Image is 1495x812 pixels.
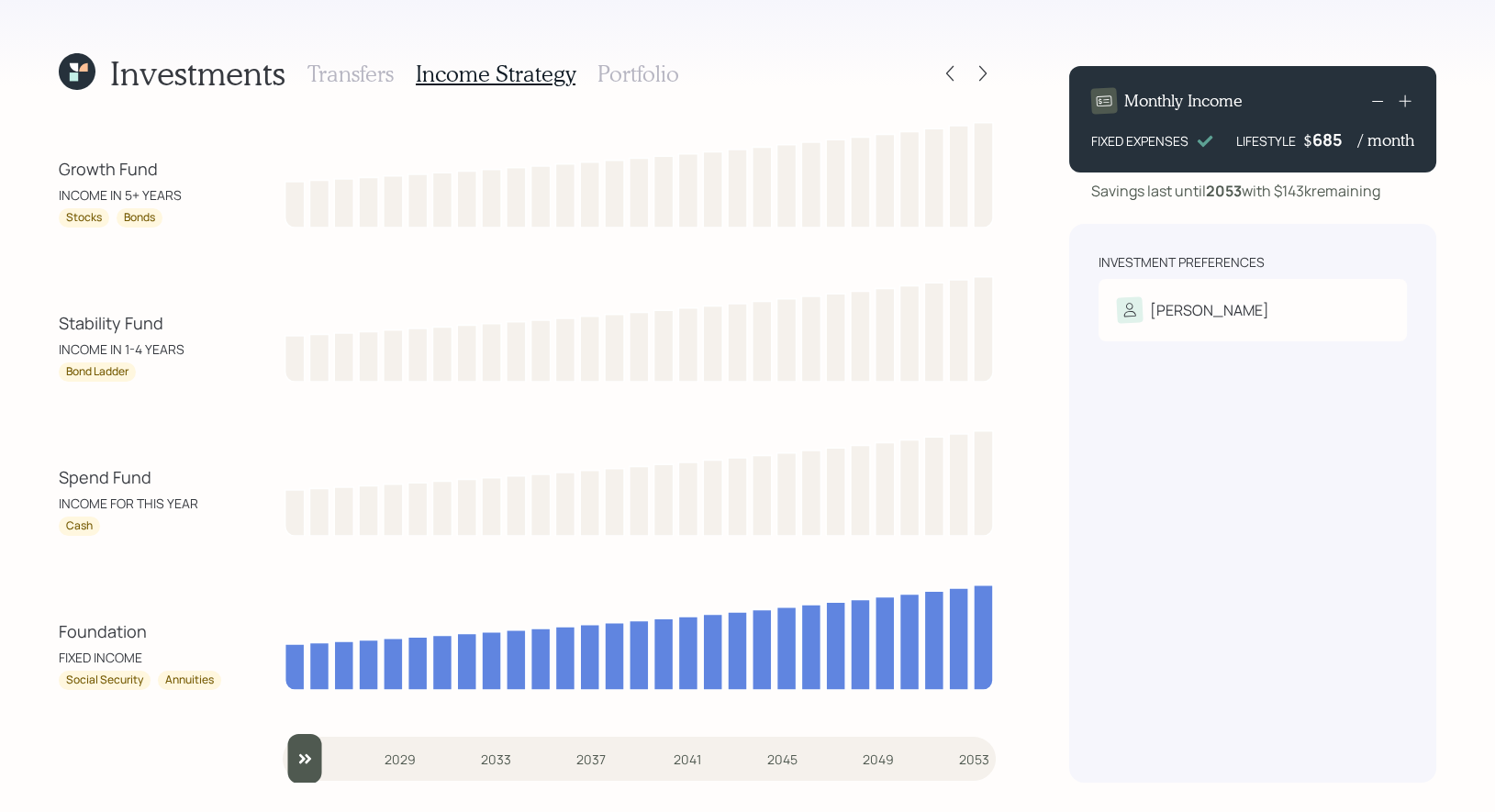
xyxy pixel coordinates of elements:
[1099,253,1265,272] div: Investment Preferences
[59,648,224,667] div: FIXED INCOME
[59,339,224,359] div: INCOME IN 1-4 YEARS
[110,53,285,93] h1: Investments
[59,157,224,182] div: Growth Fund
[1091,180,1380,202] div: Savings last until with $143k remaining
[66,210,102,226] div: Stocks
[66,518,93,534] div: Cash
[1091,131,1188,150] div: FIXED EXPENSES
[416,61,575,87] h3: Income Strategy
[66,673,143,688] div: Social Security
[59,311,224,336] div: Stability Fund
[307,61,394,87] h3: Transfers
[1124,91,1243,111] h4: Monthly Income
[1312,128,1358,150] div: 685
[165,673,214,688] div: Annuities
[59,465,224,490] div: Spend Fund
[1358,130,1414,150] h4: / month
[59,494,224,513] div: INCOME FOR THIS YEAR
[59,185,224,205] div: INCOME IN 5+ YEARS
[1303,130,1312,150] h4: $
[66,364,128,380] div: Bond Ladder
[1236,131,1296,150] div: LIFESTYLE
[124,210,155,226] div: Bonds
[1150,299,1269,321] div: [PERSON_NAME]
[59,619,224,644] div: Foundation
[597,61,679,87] h3: Portfolio
[1206,181,1242,201] b: 2053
